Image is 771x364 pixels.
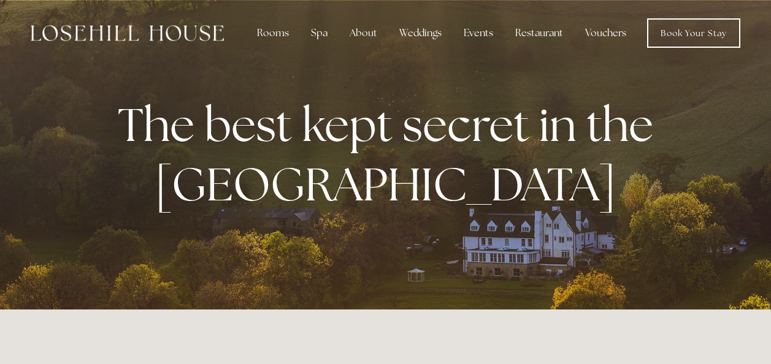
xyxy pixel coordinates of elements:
div: Spa [301,21,337,45]
div: Weddings [389,21,451,45]
div: Rooms [247,21,299,45]
a: Vouchers [575,21,636,45]
div: Events [454,21,503,45]
strong: The best kept secret in the [GEOGRAPHIC_DATA] [118,94,663,214]
div: About [340,21,387,45]
div: Restaurant [505,21,573,45]
img: Losehill House [31,25,224,41]
a: Book Your Stay [647,18,740,48]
